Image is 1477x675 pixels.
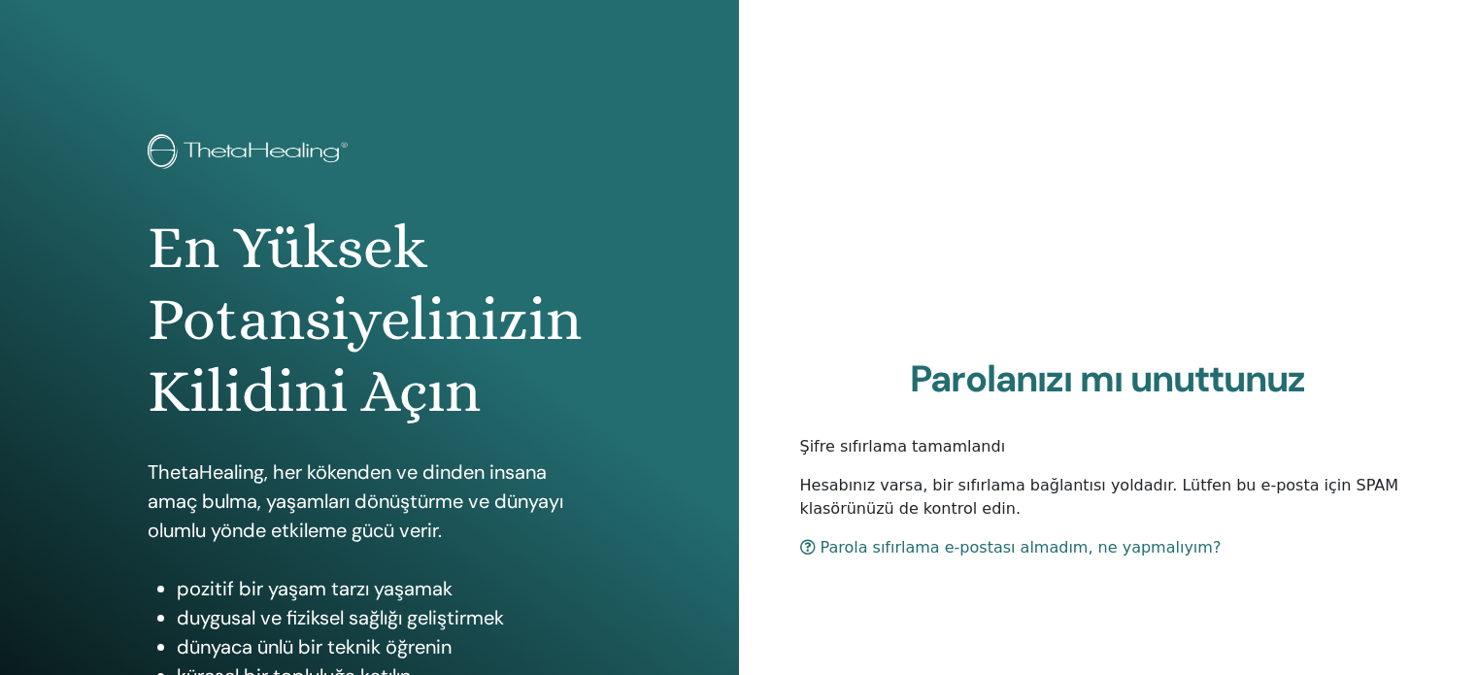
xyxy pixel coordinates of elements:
[800,538,1222,557] a: Parola sıfırlama e-postası almadım, ne yapmalıyım?
[800,357,1417,402] h2: Parolanızı mı unuttunuz
[177,632,591,661] li: dünyaca ünlü bir teknik öğrenin
[800,435,1417,458] p: Şifre sıfırlama tamamlandı
[177,574,591,603] li: pozitif bir yaşam tarzı yaşamak
[148,457,591,545] p: ThetaHealing, her kökenden ve dinden insana amaç bulma, yaşamları dönüştürme ve dünyayı olumlu yö...
[800,474,1417,521] p: Hesabınız varsa, bir sıfırlama bağlantısı yoldadır. Lütfen bu e-posta için SPAM klasörünüzü de ko...
[148,212,591,428] h1: En Yüksek Potansiyelinizin Kilidini Açın
[177,603,591,632] li: duygusal ve fiziksel sağlığı geliştirmek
